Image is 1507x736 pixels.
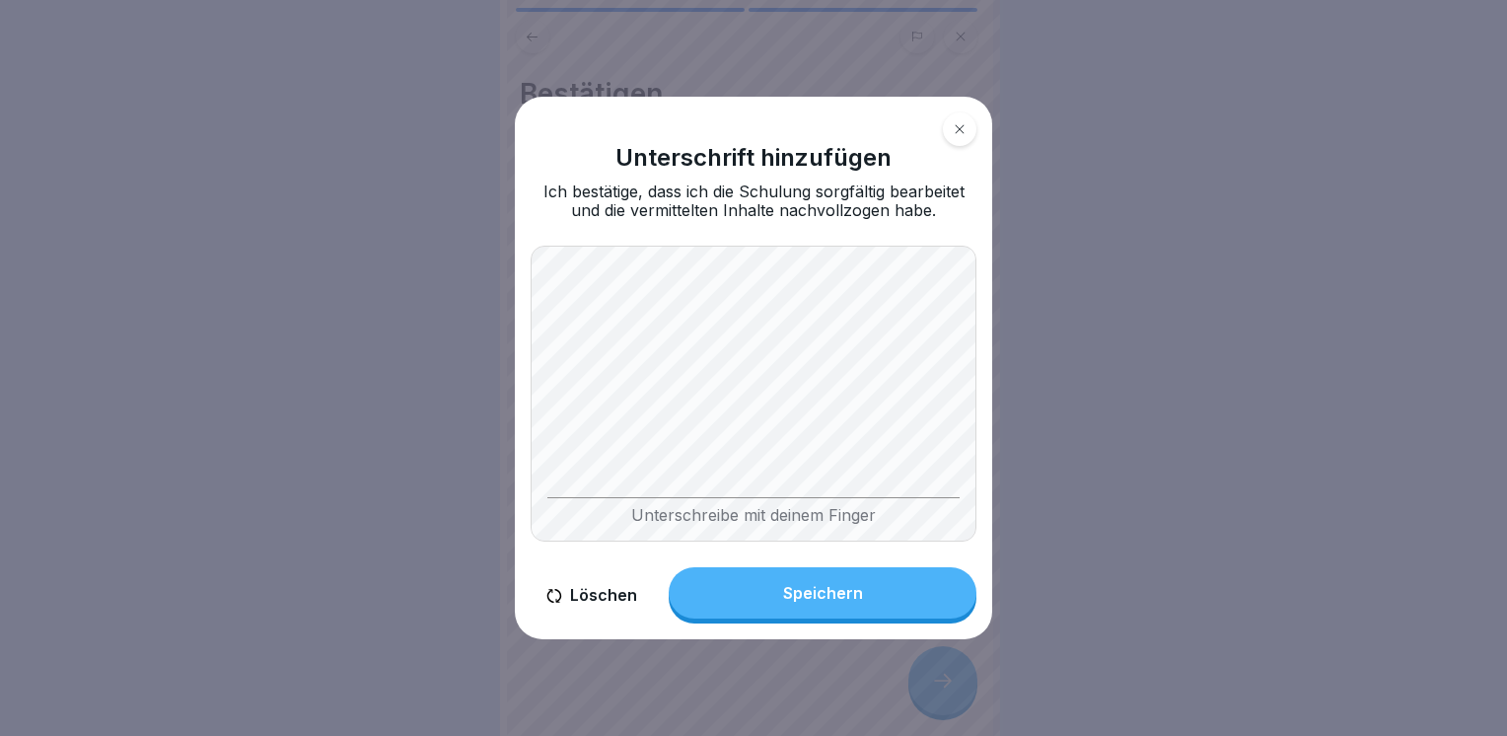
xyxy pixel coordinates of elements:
[531,183,976,220] div: Ich bestätige, dass ich die Schulung sorgfältig bearbeitet und die vermittelten Inhalte nachvollz...
[531,567,653,624] button: Löschen
[615,144,892,173] h1: Unterschrift hinzufügen
[783,584,863,602] div: Speichern
[547,497,960,525] div: Unterschreibe mit deinem Finger
[669,567,976,619] button: Speichern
